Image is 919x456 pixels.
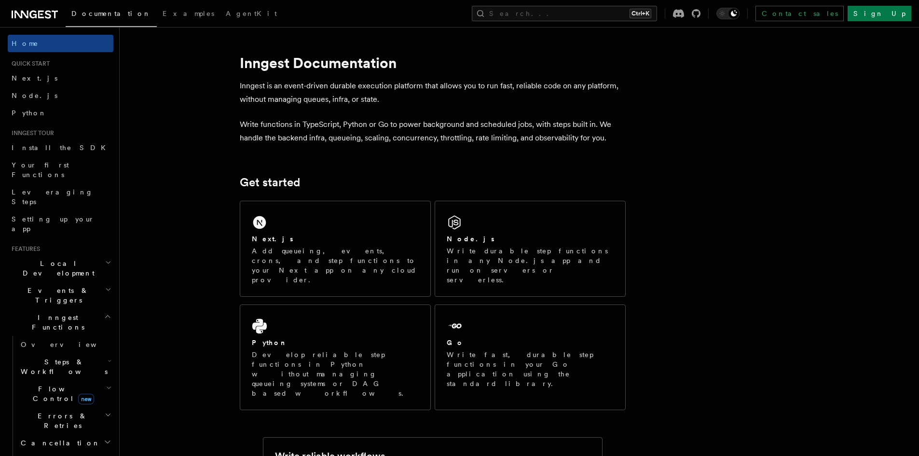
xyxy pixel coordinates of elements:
[17,353,113,380] button: Steps & Workflows
[8,245,40,253] span: Features
[8,35,113,52] a: Home
[8,104,113,122] a: Python
[252,338,288,347] h2: Python
[240,176,300,189] a: Get started
[12,74,57,82] span: Next.js
[220,3,283,26] a: AgentKit
[8,313,104,332] span: Inngest Functions
[447,338,464,347] h2: Go
[17,407,113,434] button: Errors & Retries
[472,6,657,21] button: Search...Ctrl+K
[8,183,113,210] a: Leveraging Steps
[12,92,57,99] span: Node.js
[8,139,113,156] a: Install the SDK
[21,341,120,348] span: Overview
[8,286,105,305] span: Events & Triggers
[447,246,614,285] p: Write durable step functions in any Node.js app and run on servers or serverless.
[240,201,431,297] a: Next.jsAdd queueing, events, crons, and step functions to your Next app on any cloud provider.
[12,109,47,117] span: Python
[8,309,113,336] button: Inngest Functions
[8,87,113,104] a: Node.js
[17,411,105,430] span: Errors & Retries
[17,380,113,407] button: Flow Controlnew
[716,8,740,19] button: Toggle dark mode
[240,304,431,410] a: PythonDevelop reliable step functions in Python without managing queueing systems or DAG based wo...
[848,6,911,21] a: Sign Up
[12,161,69,179] span: Your first Functions
[8,129,54,137] span: Inngest tour
[8,69,113,87] a: Next.js
[226,10,277,17] span: AgentKit
[447,234,494,244] h2: Node.js
[157,3,220,26] a: Examples
[240,79,626,106] p: Inngest is an event-driven durable execution platform that allows you to run fast, reliable code ...
[78,394,94,404] span: new
[12,188,93,206] span: Leveraging Steps
[8,259,105,278] span: Local Development
[447,350,614,388] p: Write fast, durable step functions in your Go application using the standard library.
[163,10,214,17] span: Examples
[252,350,419,398] p: Develop reliable step functions in Python without managing queueing systems or DAG based workflows.
[12,144,111,152] span: Install the SDK
[8,156,113,183] a: Your first Functions
[240,54,626,71] h1: Inngest Documentation
[252,246,419,285] p: Add queueing, events, crons, and step functions to your Next app on any cloud provider.
[8,210,113,237] a: Setting up your app
[66,3,157,27] a: Documentation
[17,434,113,452] button: Cancellation
[8,60,50,68] span: Quick start
[17,357,108,376] span: Steps & Workflows
[435,201,626,297] a: Node.jsWrite durable step functions in any Node.js app and run on servers or serverless.
[252,234,293,244] h2: Next.js
[8,282,113,309] button: Events & Triggers
[755,6,844,21] a: Contact sales
[17,438,100,448] span: Cancellation
[8,255,113,282] button: Local Development
[17,336,113,353] a: Overview
[435,304,626,410] a: GoWrite fast, durable step functions in your Go application using the standard library.
[71,10,151,17] span: Documentation
[12,215,95,233] span: Setting up your app
[12,39,39,48] span: Home
[17,384,106,403] span: Flow Control
[240,118,626,145] p: Write functions in TypeScript, Python or Go to power background and scheduled jobs, with steps bu...
[630,9,651,18] kbd: Ctrl+K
